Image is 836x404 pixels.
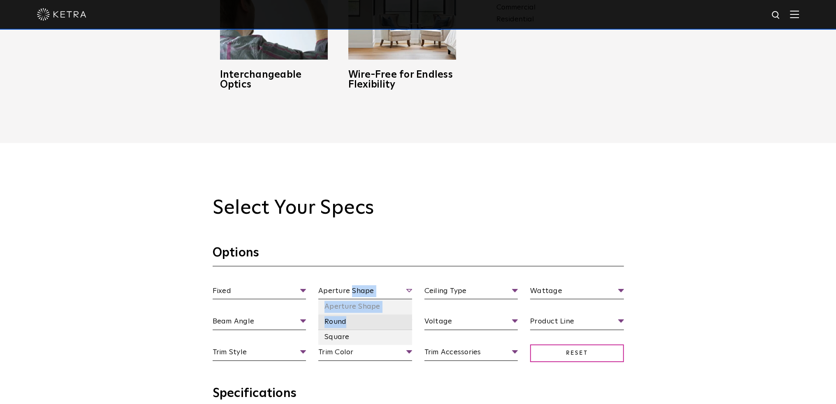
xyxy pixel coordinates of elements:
[530,316,624,330] span: Product Line
[318,299,412,314] li: Aperture Shape
[318,330,412,345] li: Square
[213,196,624,220] h2: Select Your Specs
[530,285,624,300] span: Wattage
[424,316,518,330] span: Voltage
[220,70,328,90] h3: Interchangeable Optics
[318,285,412,300] span: Aperture Shape
[424,285,518,300] span: Ceiling Type
[213,285,306,300] span: Fixed
[771,10,781,21] img: search icon
[790,10,799,18] img: Hamburger%20Nav.svg
[530,344,624,362] span: Reset
[318,314,412,330] li: Round
[318,346,412,361] span: Trim Color
[213,316,306,330] span: Beam Angle
[37,8,86,21] img: ketra-logo-2019-white
[213,245,624,266] h3: Options
[424,346,518,361] span: Trim Accessories
[348,70,456,90] h3: Wire-Free for Endless Flexibility
[213,346,306,361] span: Trim Style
